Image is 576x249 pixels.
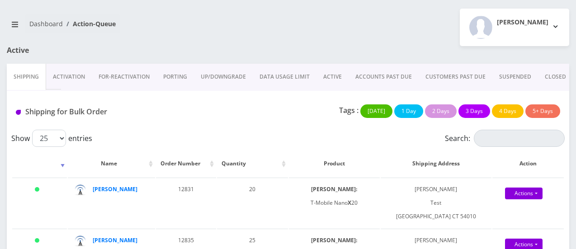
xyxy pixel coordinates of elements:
[381,150,491,177] th: Shipping Address
[156,150,216,177] th: Order Number: activate to sort column ascending
[92,64,156,90] a: FOR-REActivation
[7,64,46,90] a: Shipping
[12,150,67,177] th: : activate to sort column ascending
[316,64,349,90] a: ACTIVE
[419,64,492,90] a: CUSTOMERS PAST DUE
[360,104,392,118] button: [DATE]
[445,130,565,147] label: Search:
[46,64,92,90] a: Activation
[538,64,573,90] a: CLOSED
[348,199,351,207] b: X
[7,46,185,55] h1: Active
[458,104,490,118] button: 3 Days
[474,130,565,147] input: Search:
[349,64,419,90] a: ACCOUNTS PAST DUE
[381,178,491,228] td: [PERSON_NAME] Test [GEOGRAPHIC_DATA] CT 54010
[156,64,194,90] a: PORTING
[311,185,357,193] b: [PERSON_NAME]:
[16,110,21,115] img: Shipping for Bulk Order
[505,188,543,199] a: Actions
[217,150,288,177] th: Quantity: activate to sort column ascending
[68,150,155,177] th: Name: activate to sort column ascending
[289,150,380,177] th: Product
[460,9,569,46] button: [PERSON_NAME]
[311,236,357,244] b: [PERSON_NAME]:
[492,150,564,177] th: Action
[289,178,380,228] td: T-Mobile Nano 20
[194,64,253,90] a: UP/DOWNGRADE
[339,105,359,116] p: Tags :
[63,19,116,28] li: Action-Queue
[93,185,137,193] a: [PERSON_NAME]
[253,64,316,90] a: DATA USAGE LIMIT
[492,104,524,118] button: 4 Days
[425,104,457,118] button: 2 Days
[11,130,92,147] label: Show entries
[394,104,423,118] button: 1 Day
[525,104,560,118] button: 5+ Days
[16,108,188,116] h1: Shipping for Bulk Order
[492,64,538,90] a: SUSPENDED
[29,19,63,28] a: Dashboard
[497,19,548,26] h2: [PERSON_NAME]
[7,14,281,40] nav: breadcrumb
[93,236,137,244] a: [PERSON_NAME]
[32,130,66,147] select: Showentries
[156,178,216,228] td: 12831
[217,178,288,228] td: 20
